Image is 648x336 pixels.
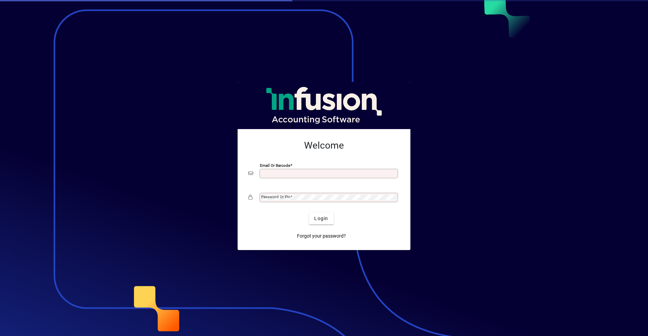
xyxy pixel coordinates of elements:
[309,212,333,224] button: Login
[297,233,346,240] span: Forgot your password?
[261,194,290,199] mat-label: Password or Pin
[260,163,290,168] mat-label: Email or Barcode
[294,230,349,242] a: Forgot your password?
[314,215,328,222] span: Login
[248,140,400,151] h2: Welcome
